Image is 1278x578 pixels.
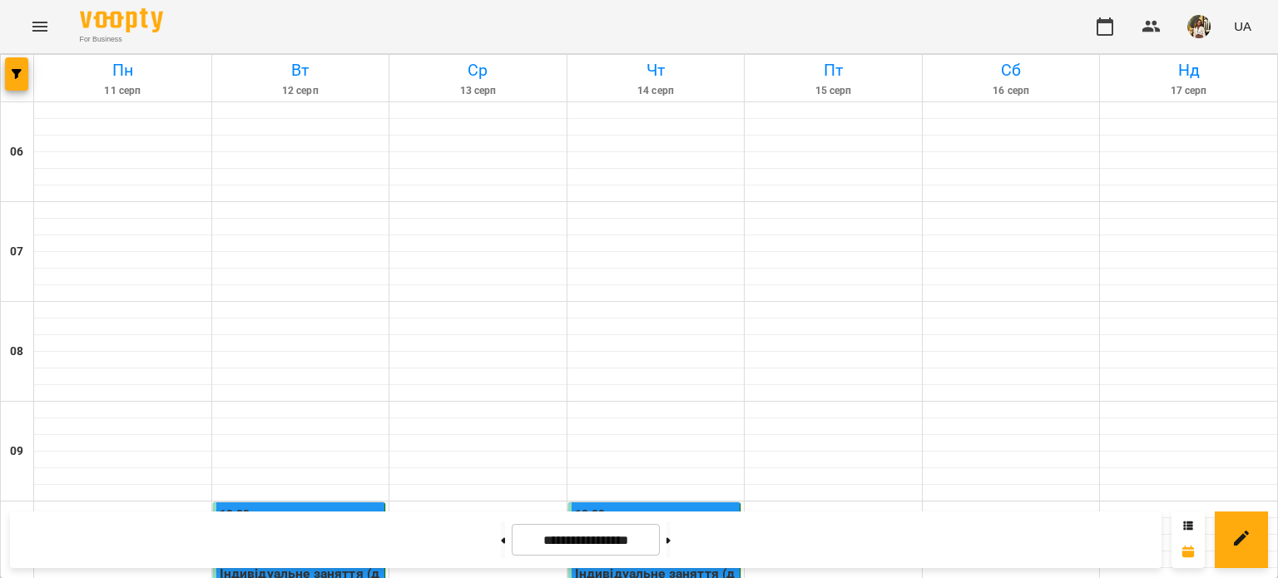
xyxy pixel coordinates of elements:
[747,57,919,83] h6: Пт
[392,83,564,99] h6: 13 серп
[80,34,163,45] span: For Business
[215,83,387,99] h6: 12 серп
[1187,15,1211,38] img: aea806cbca9c040a8c2344d296ea6535.jpg
[20,7,60,47] button: Menu
[80,8,163,32] img: Voopty Logo
[1227,11,1258,42] button: UA
[392,57,564,83] h6: Ср
[1102,57,1275,83] h6: Нд
[10,343,23,361] h6: 08
[37,57,209,83] h6: Пн
[570,57,742,83] h6: Чт
[10,243,23,261] h6: 07
[747,83,919,99] h6: 15 серп
[1102,83,1275,99] h6: 17 серп
[10,143,23,161] h6: 06
[37,83,209,99] h6: 11 серп
[1234,17,1251,35] span: UA
[925,57,1097,83] h6: Сб
[10,442,23,461] h6: 09
[215,57,387,83] h6: Вт
[570,83,742,99] h6: 14 серп
[925,83,1097,99] h6: 16 серп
